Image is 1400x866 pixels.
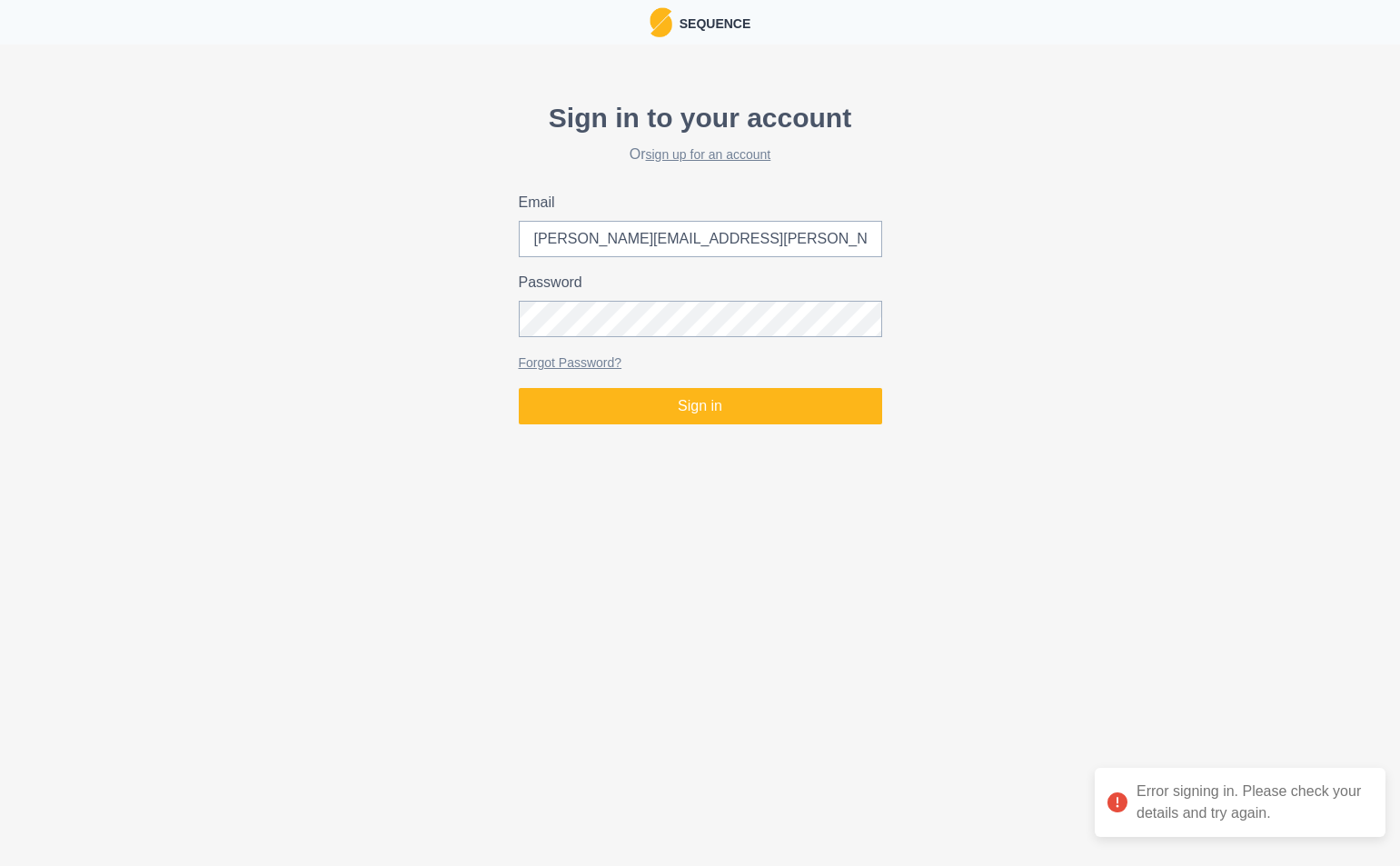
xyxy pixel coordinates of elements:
[650,7,672,37] img: Logo
[519,272,871,294] label: Password
[650,7,751,37] a: LogoSequence
[646,147,771,162] a: sign up for an account
[519,145,882,163] h2: Or
[672,11,751,34] p: Sequence
[519,355,622,370] a: Forgot Password?
[1095,768,1385,837] div: Error signing in. Please check your details and try again.
[519,97,882,138] p: Sign in to your account
[519,388,882,424] button: Sign in
[519,192,871,214] label: Email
